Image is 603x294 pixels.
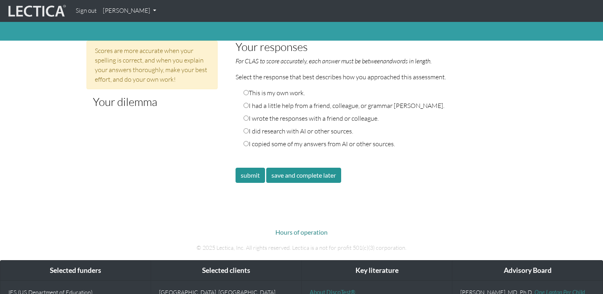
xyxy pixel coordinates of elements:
label: I copied some of my answers from AI or other sources. [244,139,395,149]
div: Advisory Board [452,261,603,281]
input: I copied some of my answers from AI or other sources. [244,141,249,146]
button: save and complete later [266,168,341,183]
a: Sign out [73,3,100,19]
img: lecticalive [6,4,66,19]
p: © 2025 Lectica, Inc. All rights reserved. Lectica is a not for profit 501(c)(3) corporation. [81,243,523,252]
label: I wrote the responses with a friend or colleague. [244,114,379,123]
div: Scores are more accurate when your spelling is correct, and when you explain your answers thoroug... [86,41,218,89]
a: [PERSON_NAME] [100,3,159,19]
h3: Your responses [236,41,499,53]
a: Hours of operation [275,228,328,236]
label: I did research with AI or other sources. [244,126,353,136]
div: Key literature [302,261,452,281]
h3: Your dilemma [93,96,212,108]
p: Select the response that best describes how you approached this assessment. [236,72,499,82]
input: I wrote the responses with a friend or colleague. [244,116,249,121]
input: This is my own work. [244,90,249,95]
input: I had a little help from a friend, colleague, or grammar [PERSON_NAME]. [244,103,249,108]
label: I had a little help from a friend, colleague, or grammar [PERSON_NAME]. [244,101,444,110]
div: Selected clients [151,261,301,281]
button: submit [236,168,265,183]
input: I did research with AI or other sources. [244,128,249,133]
label: This is my own work. [244,88,305,98]
div: Selected funders [0,261,151,281]
em: For CLAS to score accurately, each answer must be between and words in length. [236,57,432,65]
